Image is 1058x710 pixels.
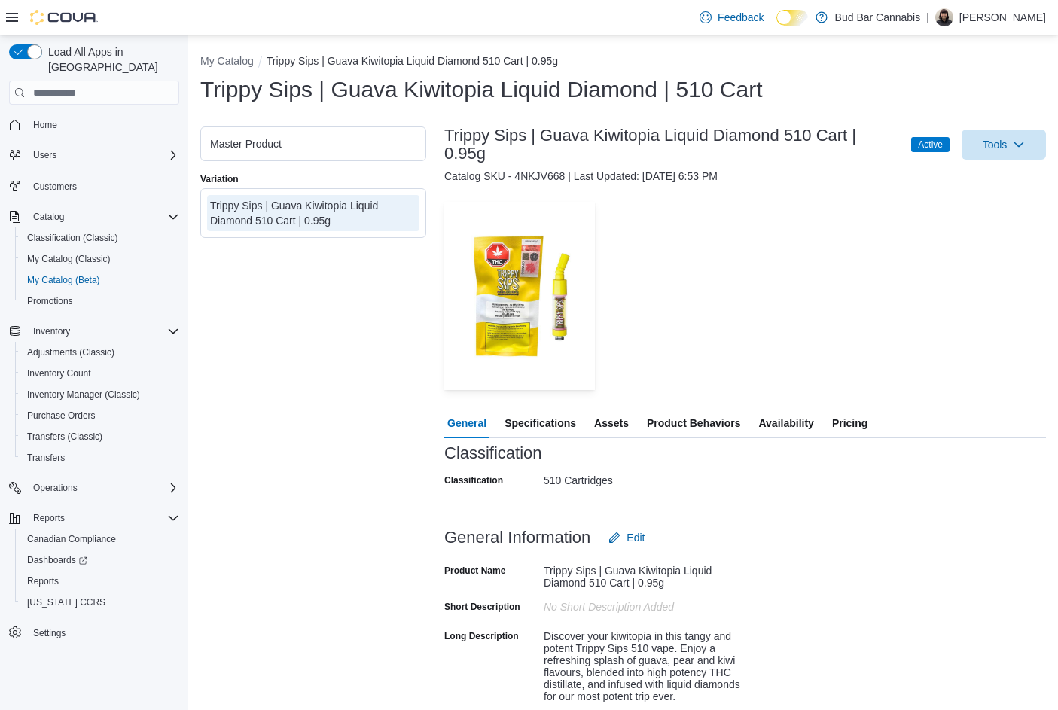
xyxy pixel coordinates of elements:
span: Active [918,138,943,151]
a: Dashboards [15,550,185,571]
a: Canadian Compliance [21,530,122,548]
span: Tools [983,137,1008,152]
div: Trippy Sips | Guava Kiwitopia Liquid Diamond 510 Cart | 0.95g [210,198,416,228]
button: Inventory Count [15,363,185,384]
span: Home [27,115,179,134]
span: Inventory [33,325,70,337]
a: Feedback [694,2,770,32]
span: Classification (Classic) [21,229,179,247]
button: Purchase Orders [15,405,185,426]
span: Users [33,149,56,161]
span: Canadian Compliance [27,533,116,545]
button: Promotions [15,291,185,312]
a: Classification (Classic) [21,229,124,247]
button: Reports [27,509,71,527]
span: Promotions [21,292,179,310]
span: Availability [758,408,813,438]
span: My Catalog (Beta) [21,271,179,289]
h3: Trippy Sips | Guava Kiwitopia Liquid Diamond 510 Cart | 0.95g [444,126,896,163]
span: Transfers [27,452,65,464]
span: My Catalog (Classic) [27,253,111,265]
img: Image for Trippy Sips | Guava Kiwitopia Liquid Diamond 510 Cart | 0.95g [444,202,595,390]
button: Catalog [3,206,185,227]
a: Inventory Count [21,364,97,382]
span: Promotions [27,295,73,307]
a: Purchase Orders [21,407,102,425]
button: Customers [3,175,185,197]
button: Transfers [15,447,185,468]
span: Feedback [718,10,764,25]
span: Active [911,137,950,152]
a: Dashboards [21,551,93,569]
button: Trippy Sips | Guava Kiwitopia Liquid Diamond 510 Cart | 0.95g [267,55,558,67]
div: Trippy Sips | Guava Kiwitopia Liquid Diamond 510 Cart | 0.95g [544,559,745,589]
span: Purchase Orders [21,407,179,425]
a: My Catalog (Beta) [21,271,106,289]
button: Adjustments (Classic) [15,342,185,363]
span: Classification (Classic) [27,232,118,244]
span: Purchase Orders [27,410,96,422]
button: Settings [3,622,185,644]
label: Product Name [444,565,505,577]
span: Reports [27,509,179,527]
nav: Complex example [9,108,179,683]
span: Catalog [27,208,179,226]
span: Adjustments (Classic) [21,343,179,361]
button: Catalog [27,208,70,226]
span: Pricing [832,408,867,438]
span: Load All Apps in [GEOGRAPHIC_DATA] [42,44,179,75]
a: Inventory Manager (Classic) [21,385,146,404]
a: My Catalog (Classic) [21,250,117,268]
span: Settings [33,627,66,639]
label: Long Description [444,630,519,642]
button: My Catalog [200,55,254,67]
a: Settings [27,624,72,642]
span: Dashboards [21,551,179,569]
span: Reports [21,572,179,590]
button: Tools [962,130,1046,160]
button: Edit [602,523,651,553]
button: Canadian Compliance [15,529,185,550]
button: Inventory [3,321,185,342]
span: Inventory Count [21,364,179,382]
button: Classification (Classic) [15,227,185,248]
span: Inventory [27,322,179,340]
span: Transfers (Classic) [21,428,179,446]
span: My Catalog (Classic) [21,250,179,268]
button: Users [27,146,63,164]
span: Edit [627,530,645,545]
span: Specifications [505,408,576,438]
img: Cova [30,10,98,25]
p: | [926,8,929,26]
a: Adjustments (Classic) [21,343,120,361]
button: [US_STATE] CCRS [15,592,185,613]
span: Users [27,146,179,164]
div: 510 Cartridges [544,468,745,486]
span: Inventory Count [27,367,91,379]
span: Inventory Manager (Classic) [27,389,140,401]
button: My Catalog (Classic) [15,248,185,270]
button: Home [3,114,185,136]
input: Dark Mode [776,10,808,26]
span: Reports [27,575,59,587]
div: Marina B [935,8,953,26]
div: Catalog SKU - 4NKJV668 | Last Updated: [DATE] 6:53 PM [444,169,1046,184]
a: Transfers [21,449,71,467]
button: Reports [15,571,185,592]
div: Discover your kiwitopia in this tangy and potent Trippy Sips 510 vape. Enjoy a refreshing splash ... [544,624,745,702]
button: Inventory [27,322,76,340]
span: Home [33,119,57,131]
button: Users [3,145,185,166]
span: Operations [33,482,78,494]
span: Transfers (Classic) [27,431,102,443]
button: Transfers (Classic) [15,426,185,447]
a: Customers [27,178,83,196]
nav: An example of EuiBreadcrumbs [200,53,1046,72]
button: Operations [27,479,84,497]
span: Washington CCRS [21,593,179,611]
span: Product Behaviors [647,408,740,438]
span: Adjustments (Classic) [27,346,114,358]
span: Settings [27,623,179,642]
a: Home [27,116,63,134]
